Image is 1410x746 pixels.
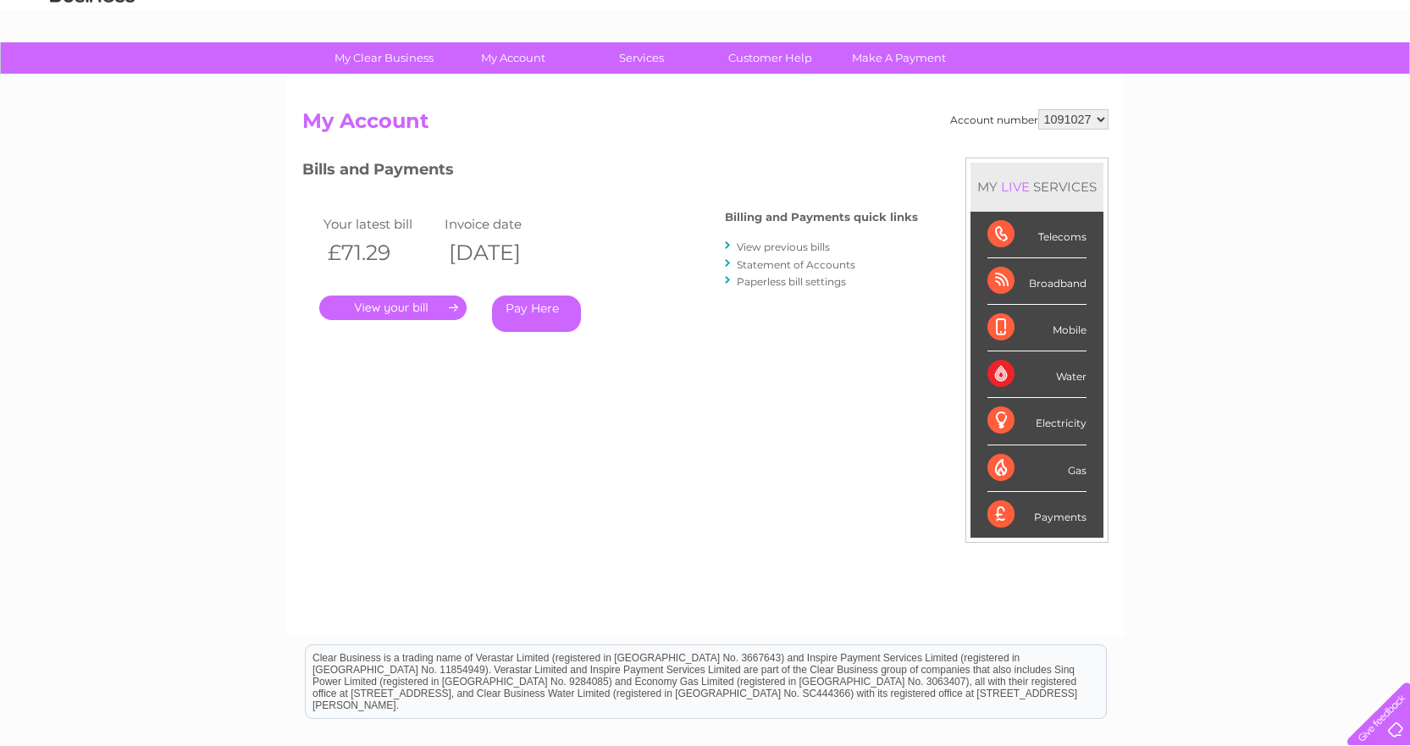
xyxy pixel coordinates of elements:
[443,42,583,74] a: My Account
[1263,72,1287,85] a: Blog
[1354,72,1394,85] a: Log out
[1112,72,1144,85] a: Water
[1091,8,1208,30] a: 0333 014 3131
[319,235,441,270] th: £71.29
[492,296,581,332] a: Pay Here
[987,351,1087,398] div: Water
[987,398,1087,445] div: Electricity
[725,211,918,224] h4: Billing and Payments quick links
[314,42,454,74] a: My Clear Business
[302,109,1109,141] h2: My Account
[998,179,1033,195] div: LIVE
[302,157,918,187] h3: Bills and Payments
[987,492,1087,538] div: Payments
[829,42,969,74] a: Make A Payment
[319,213,441,235] td: Your latest bill
[440,213,562,235] td: Invoice date
[737,258,855,271] a: Statement of Accounts
[572,42,711,74] a: Services
[987,258,1087,305] div: Broadband
[1154,72,1192,85] a: Energy
[970,163,1103,211] div: MY SERVICES
[987,305,1087,351] div: Mobile
[440,235,562,270] th: [DATE]
[987,445,1087,492] div: Gas
[1202,72,1252,85] a: Telecoms
[1297,72,1339,85] a: Contact
[49,44,135,96] img: logo.png
[737,275,846,288] a: Paperless bill settings
[987,212,1087,258] div: Telecoms
[319,296,467,320] a: .
[737,240,830,253] a: View previous bills
[306,9,1106,82] div: Clear Business is a trading name of Verastar Limited (registered in [GEOGRAPHIC_DATA] No. 3667643...
[700,42,840,74] a: Customer Help
[950,109,1109,130] div: Account number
